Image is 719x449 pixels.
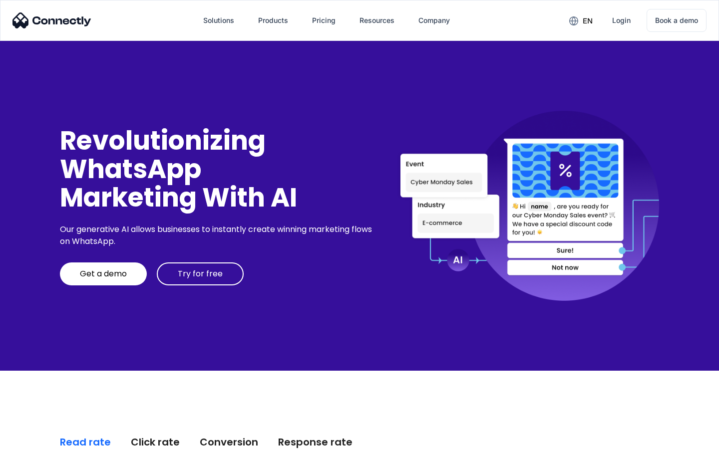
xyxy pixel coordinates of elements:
div: Revolutionizing WhatsApp Marketing With AI [60,126,375,212]
div: Pricing [312,13,336,27]
div: Products [258,13,288,27]
a: Try for free [157,262,244,285]
a: Get a demo [60,262,147,285]
div: Read rate [60,435,111,449]
div: Solutions [203,13,234,27]
div: Company [418,13,450,27]
a: Pricing [304,8,344,32]
div: Get a demo [80,269,127,279]
div: Our generative AI allows businesses to instantly create winning marketing flows on WhatsApp. [60,224,375,247]
div: Conversion [200,435,258,449]
a: Book a demo [647,9,707,32]
div: Click rate [131,435,180,449]
div: Try for free [178,269,223,279]
div: Resources [359,13,394,27]
div: en [583,14,593,28]
img: Connectly Logo [12,12,91,28]
div: Response rate [278,435,353,449]
a: Login [604,8,639,32]
div: Login [612,13,631,27]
